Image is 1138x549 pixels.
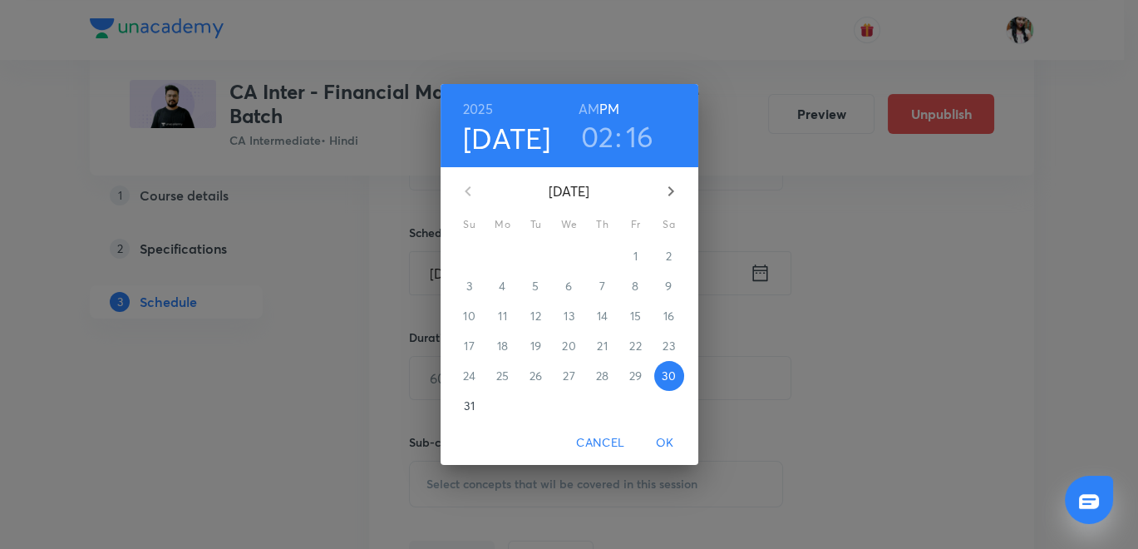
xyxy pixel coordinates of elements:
[588,216,618,233] span: Th
[463,121,551,156] button: [DATE]
[554,216,584,233] span: We
[662,368,675,384] p: 30
[654,361,684,391] button: 30
[638,428,692,458] button: OK
[626,119,654,154] button: 16
[455,216,485,233] span: Su
[579,97,599,121] button: AM
[621,216,651,233] span: Fr
[521,216,551,233] span: Tu
[463,97,493,121] button: 2025
[569,428,631,458] button: Cancel
[654,216,684,233] span: Sa
[576,433,624,453] span: Cancel
[645,433,685,453] span: OK
[581,119,614,154] button: 02
[455,391,485,421] button: 31
[488,216,518,233] span: Mo
[615,119,622,154] h3: :
[599,97,619,121] button: PM
[488,181,651,201] p: [DATE]
[464,398,474,414] p: 31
